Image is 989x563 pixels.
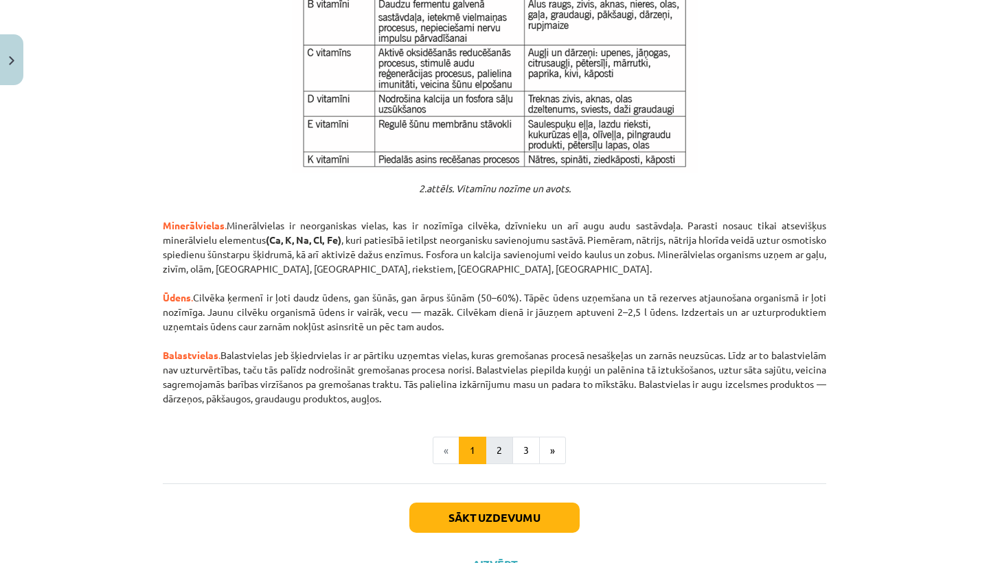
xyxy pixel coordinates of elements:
[459,437,486,464] button: 1
[419,182,571,194] em: 2.attēls. Vitamīnu nozīme un avots.
[486,437,513,464] button: 2
[266,233,341,246] strong: (Ca, K, Na, Cl, Fe)
[163,204,826,406] p: Minerālvielas ir neorganiskas vielas, kas ir nozīmīga cilvēka, dzīvnieku un arī augu audu sastāvd...
[163,349,220,361] span: .
[163,291,193,303] span: .
[9,56,14,65] img: icon-close-lesson-0947bae3869378f0d4975bcd49f059093ad1ed9edebbc8119c70593378902aed.svg
[512,437,540,464] button: 3
[163,349,218,361] strong: Balastvielas
[163,437,826,464] nav: Page navigation example
[409,503,580,533] button: Sākt uzdevumu
[539,437,566,464] button: »
[163,219,225,231] strong: Minerālvielas
[163,219,227,231] span: .
[163,291,191,303] strong: Ūdens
